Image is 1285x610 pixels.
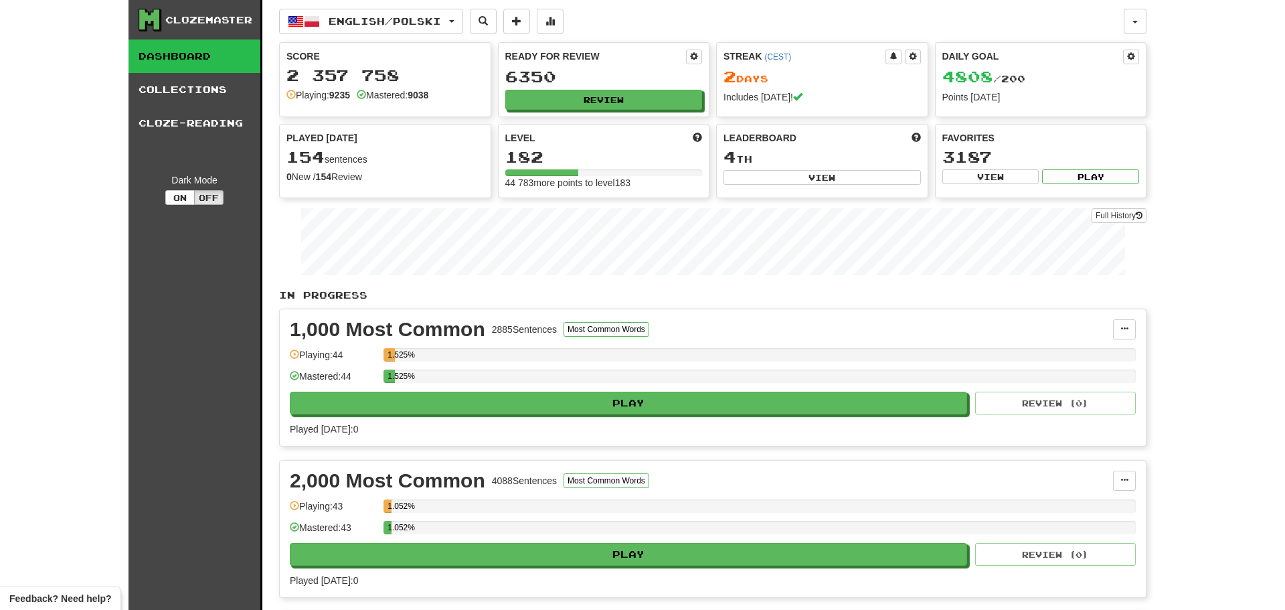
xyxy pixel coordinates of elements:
[128,73,260,106] a: Collections
[564,322,649,337] button: Most Common Words
[286,170,484,183] div: New / Review
[975,543,1136,566] button: Review (0)
[388,500,392,513] div: 1.052%
[470,9,497,34] button: Search sentences
[912,131,921,145] span: This week in points, UTC
[942,50,1124,64] div: Daily Goal
[165,190,195,205] button: On
[329,15,441,27] span: English / Polski
[942,90,1140,104] div: Points [DATE]
[290,319,485,339] div: 1,000 Most Common
[290,543,967,566] button: Play
[942,73,1025,84] span: / 200
[723,170,921,185] button: View
[693,131,702,145] span: Score more points to level up
[942,131,1140,145] div: Favorites
[505,68,703,85] div: 6350
[290,471,485,491] div: 2,000 Most Common
[564,473,649,488] button: Most Common Words
[290,424,358,435] span: Played [DATE]: 0
[1042,169,1139,184] button: Play
[537,9,564,34] button: More stats
[492,323,557,336] div: 2885 Sentences
[290,521,377,543] div: Mastered: 43
[942,67,993,86] span: 4808
[388,370,395,383] div: 1.525%
[942,149,1140,165] div: 3187
[408,90,428,100] strong: 9038
[357,88,428,102] div: Mastered:
[505,149,703,165] div: 182
[139,173,250,187] div: Dark Mode
[290,348,377,370] div: Playing: 44
[975,392,1136,414] button: Review (0)
[286,147,325,166] span: 154
[329,90,350,100] strong: 9235
[128,40,260,73] a: Dashboard
[316,171,331,182] strong: 154
[290,370,377,392] div: Mastered: 44
[505,176,703,189] div: 44 783 more points to level 183
[286,50,484,63] div: Score
[723,90,921,104] div: Includes [DATE]!
[279,9,463,34] button: English/Polski
[723,149,921,166] div: th
[286,131,357,145] span: Played [DATE]
[286,67,484,84] div: 2 357 758
[723,147,736,166] span: 4
[286,149,484,166] div: sentences
[9,592,111,605] span: Open feedback widget
[503,9,530,34] button: Add sentence to collection
[723,50,885,63] div: Streak
[290,500,377,522] div: Playing: 43
[505,131,535,145] span: Level
[128,106,260,140] a: Cloze-Reading
[290,575,358,586] span: Played [DATE]: 0
[942,169,1039,184] button: View
[723,67,736,86] span: 2
[505,50,687,63] div: Ready for Review
[492,474,557,487] div: 4088 Sentences
[290,392,967,414] button: Play
[723,68,921,86] div: Day s
[764,52,791,62] a: (CEST)
[505,90,703,110] button: Review
[286,171,292,182] strong: 0
[279,289,1146,302] p: In Progress
[388,348,395,362] div: 1.525%
[723,131,796,145] span: Leaderboard
[165,13,252,27] div: Clozemaster
[1092,208,1146,223] a: Full History
[388,521,392,534] div: 1.052%
[286,88,350,102] div: Playing:
[194,190,224,205] button: Off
